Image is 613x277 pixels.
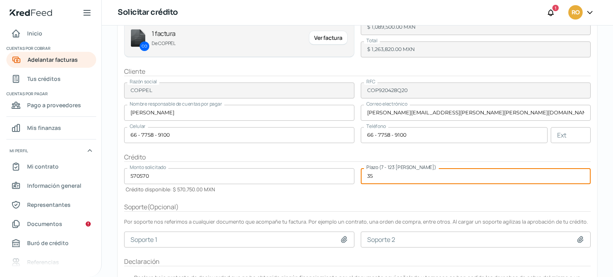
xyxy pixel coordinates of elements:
span: Cuentas por pagar [6,90,95,97]
div: Crédito [124,153,591,162]
a: Tus créditos [6,71,96,87]
p: CO [142,43,147,49]
span: 1 [555,4,556,12]
h1: Solicitar crédito [118,7,178,18]
a: Referencias [6,254,96,270]
span: Mis finanzas [27,123,61,133]
a: Información general [6,178,96,194]
span: Monto solicitado [130,164,166,171]
p: De COPPEL [152,39,303,47]
span: Buró de crédito [27,238,69,248]
span: Representantes [27,200,71,210]
div: Cliente [124,67,591,76]
span: Pago a proveedores [27,100,81,110]
a: Representantes [6,197,96,213]
a: Inicio [6,26,96,41]
span: Mi contrato [27,161,59,171]
span: Teléfono [366,123,386,130]
span: Celular [130,123,146,130]
a: Pago a proveedores [6,97,96,113]
a: Adelantar facturas [6,52,96,68]
div: Crédito disponible: $ 570,750.00 MXN [124,184,215,193]
div: Ver factura [309,31,347,45]
a: Buró de crédito [6,235,96,251]
span: Mi perfil [10,147,28,154]
a: Documentos [6,216,96,232]
p: 1 factura [152,28,303,39]
span: Referencias [27,257,59,267]
a: Mis finanzas [6,120,96,136]
img: invoice-icon [131,29,145,47]
span: Plazo (7 - 123 [PERSON_NAME]) [366,164,437,171]
span: Cuentas por cobrar [6,45,95,52]
div: Soporte [124,202,591,212]
a: Mi contrato [6,159,96,175]
span: Documentos [27,219,62,229]
span: Razón social [130,78,157,85]
span: RFC [366,78,375,85]
span: RO [571,8,579,18]
span: Inicio [27,28,42,38]
span: Nombre responsable de cuentas por pagar [130,100,222,107]
span: Información general [27,181,81,191]
span: Correo electrónico [366,100,407,107]
span: ( Opcional ) [147,202,179,211]
div: Declaración [124,257,591,266]
span: Adelantar facturas [28,55,78,65]
div: Por soporte nos referimos a cualquier documento que acompañe tu factura. Por ejemplo un contrato,... [124,218,591,225]
span: Total [366,37,378,44]
span: Tus créditos [27,74,61,84]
